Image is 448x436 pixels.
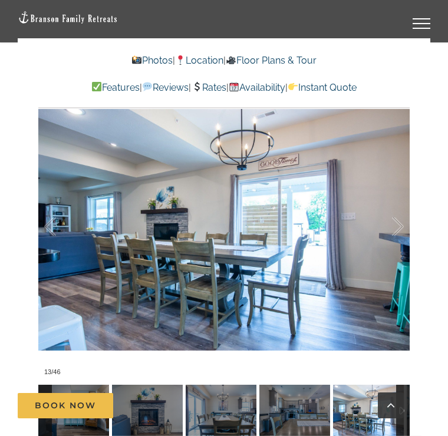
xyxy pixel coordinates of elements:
a: Reviews [142,82,189,93]
img: 🎥 [226,55,236,65]
img: 💬 [143,82,152,91]
img: Branson Family Retreats Logo [18,11,118,24]
img: 👉 [288,82,298,91]
img: 📆 [229,82,239,91]
a: Toggle Menu [398,18,445,29]
a: Floor Plans & Tour [226,55,317,66]
p: | | [38,53,410,68]
a: Book Now [18,393,113,418]
img: 📸 [132,55,141,65]
a: Location [175,55,223,66]
a: Photos [131,55,173,66]
img: ✅ [92,82,101,91]
p: | | | | [38,80,410,95]
a: Instant Quote [288,82,357,93]
a: Availability [229,82,285,93]
a: Rates [191,82,226,93]
img: 📍 [176,55,185,65]
a: Features [91,82,140,93]
img: 💲 [192,82,202,91]
span: Book Now [35,401,96,411]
